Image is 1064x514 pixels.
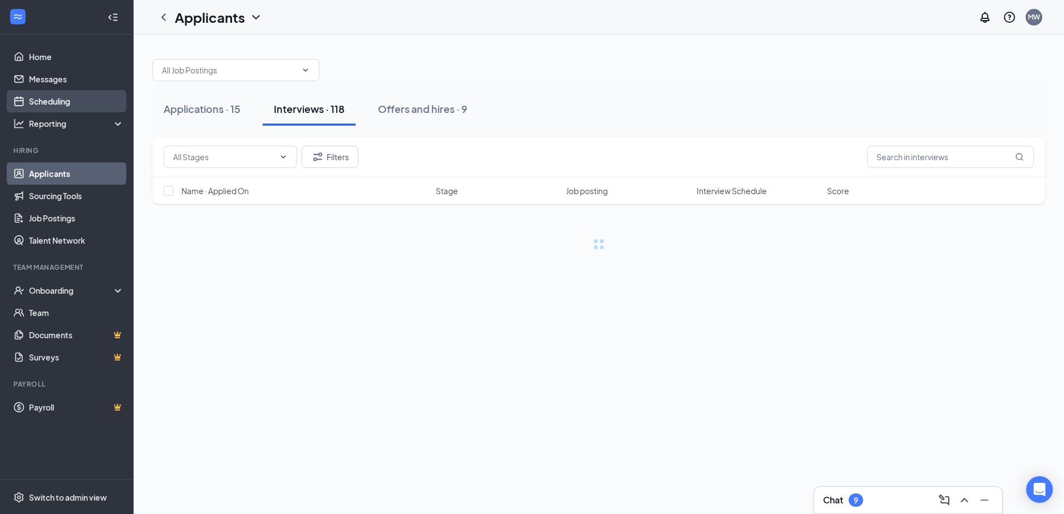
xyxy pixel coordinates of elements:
a: Sourcing Tools [29,185,124,207]
input: All Job Postings [162,64,297,76]
div: Applications · 15 [164,102,240,116]
svg: Collapse [107,12,119,23]
span: Score [827,185,849,196]
svg: ChevronLeft [157,11,170,24]
a: PayrollCrown [29,396,124,418]
a: Scheduling [29,90,124,112]
div: Onboarding [29,285,115,296]
svg: WorkstreamLogo [12,11,23,22]
div: Team Management [13,263,122,272]
svg: QuestionInfo [1003,11,1016,24]
h3: Chat [823,494,843,506]
div: 9 [854,496,858,505]
a: Messages [29,68,124,90]
span: Job posting [566,185,608,196]
svg: MagnifyingGlass [1015,152,1024,161]
svg: ChevronUp [958,493,971,507]
span: Interview Schedule [697,185,767,196]
svg: Minimize [978,493,991,507]
svg: ChevronDown [279,152,288,161]
div: Hiring [13,146,122,155]
span: Stage [436,185,458,196]
svg: ComposeMessage [938,493,951,507]
a: Home [29,46,124,68]
svg: UserCheck [13,285,24,296]
div: MW [1028,12,1040,22]
svg: Settings [13,492,24,503]
input: Search in interviews [867,146,1034,168]
div: Open Intercom Messenger [1026,476,1053,503]
h1: Applicants [175,8,245,27]
a: Team [29,302,124,324]
button: Filter Filters [302,146,358,168]
button: ChevronUp [955,491,973,509]
a: Job Postings [29,207,124,229]
a: Talent Network [29,229,124,251]
svg: Filter [311,150,324,164]
svg: ChevronDown [301,66,310,75]
a: Applicants [29,162,124,185]
svg: ChevronDown [249,11,263,24]
a: DocumentsCrown [29,324,124,346]
div: Offers and hires · 9 [378,102,467,116]
div: Reporting [29,118,125,129]
a: SurveysCrown [29,346,124,368]
svg: Analysis [13,118,24,129]
button: ComposeMessage [935,491,953,509]
button: Minimize [976,491,993,509]
input: All Stages [173,151,274,163]
svg: Notifications [978,11,992,24]
div: Payroll [13,379,122,389]
div: Switch to admin view [29,492,107,503]
span: Name · Applied On [181,185,249,196]
div: Interviews · 118 [274,102,344,116]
